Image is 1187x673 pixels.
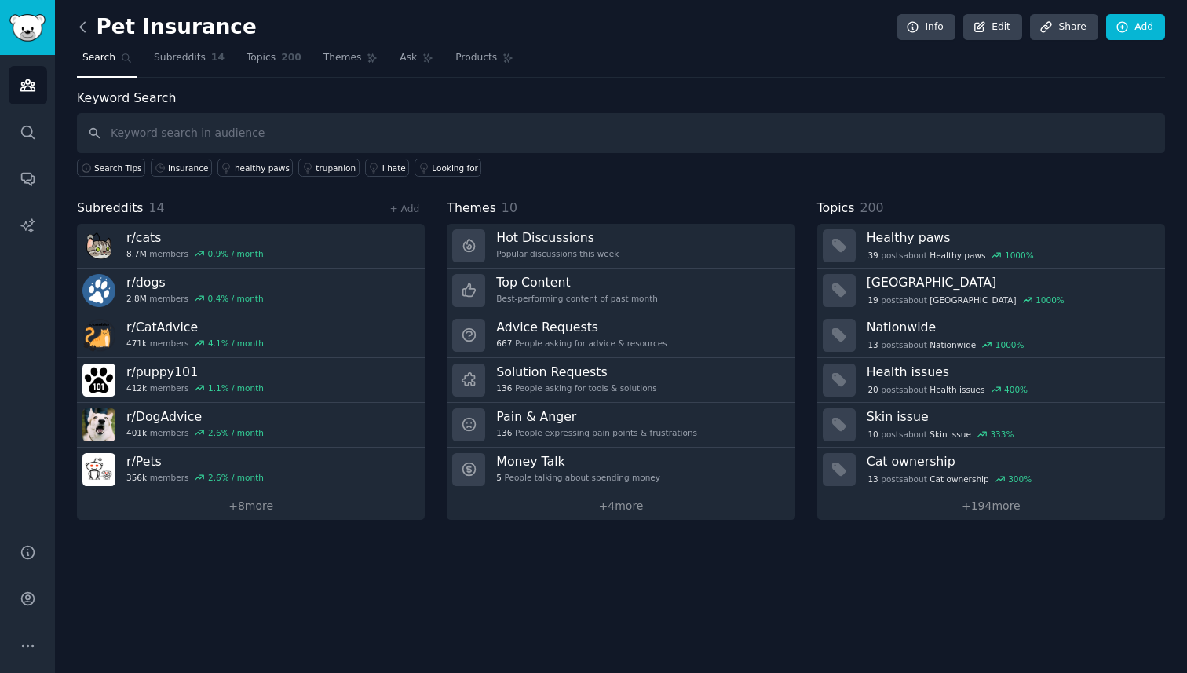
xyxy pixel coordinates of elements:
div: 0.4 % / month [208,293,264,304]
span: 471k [126,338,147,349]
div: post s about [867,293,1066,307]
span: Ask [400,51,417,65]
a: Nationwide13postsaboutNationwide1000% [817,313,1165,358]
a: insurance [151,159,212,177]
span: 136 [496,382,512,393]
div: post s about [867,248,1035,262]
img: Pets [82,453,115,486]
div: 0.9 % / month [208,248,264,259]
span: 14 [211,51,225,65]
a: r/puppy101412kmembers1.1% / month [77,358,425,403]
a: Edit [963,14,1022,41]
a: Money Talk5People talking about spending money [447,448,794,492]
span: 412k [126,382,147,393]
div: 300 % [1008,474,1032,485]
h3: r/ CatAdvice [126,319,264,335]
div: members [126,293,264,304]
div: members [126,472,264,483]
div: insurance [168,163,208,174]
div: healthy paws [235,163,290,174]
div: members [126,338,264,349]
a: Topics200 [241,46,307,78]
a: Themes [318,46,384,78]
a: Skin issue10postsaboutSkin issue333% [817,403,1165,448]
img: dogs [82,274,115,307]
a: Share [1030,14,1098,41]
span: 667 [496,338,512,349]
h3: Cat ownership [867,453,1154,470]
span: Health issues [930,384,984,395]
h3: [GEOGRAPHIC_DATA] [867,274,1154,291]
a: Add [1106,14,1165,41]
a: Advice Requests667People asking for advice & resources [447,313,794,358]
div: Best-performing content of past month [496,293,658,304]
a: + Add [389,203,419,214]
span: 8.7M [126,248,147,259]
div: People asking for advice & resources [496,338,667,349]
a: Healthy paws39postsaboutHealthy paws1000% [817,224,1165,269]
h2: Pet Insurance [77,15,257,40]
a: Products [450,46,519,78]
a: r/Pets356kmembers2.6% / month [77,448,425,492]
a: r/CatAdvice471kmembers4.1% / month [77,313,425,358]
a: r/dogs2.8Mmembers0.4% / month [77,269,425,313]
a: Info [897,14,955,41]
span: Search [82,51,115,65]
span: Topics [247,51,276,65]
a: Ask [394,46,439,78]
span: Subreddits [154,51,206,65]
a: Search [77,46,137,78]
div: post s about [867,382,1029,397]
span: 2.8M [126,293,147,304]
a: [GEOGRAPHIC_DATA]19postsabout[GEOGRAPHIC_DATA]1000% [817,269,1165,313]
span: 5 [496,472,502,483]
img: CatAdvice [82,319,115,352]
div: trupanion [316,163,356,174]
a: Solution Requests136People asking for tools & solutions [447,358,794,403]
div: post s about [867,472,1033,486]
a: I hate [365,159,410,177]
img: cats [82,229,115,262]
input: Keyword search in audience [77,113,1165,153]
a: Health issues20postsaboutHealth issues400% [817,358,1165,403]
div: I hate [382,163,406,174]
div: People expressing pain points & frustrations [496,427,697,438]
h3: Pain & Anger [496,408,697,425]
span: Products [455,51,497,65]
span: 356k [126,472,147,483]
span: Skin issue [930,429,971,440]
div: 2.6 % / month [208,472,264,483]
a: r/cats8.7Mmembers0.9% / month [77,224,425,269]
h3: r/ dogs [126,274,264,291]
div: post s about [867,427,1016,441]
div: 1.1 % / month [208,382,264,393]
div: People talking about spending money [496,472,660,483]
img: puppy101 [82,364,115,397]
span: 14 [149,200,165,215]
h3: Hot Discussions [496,229,619,246]
img: DogAdvice [82,408,115,441]
img: GummySearch logo [9,14,46,42]
span: 401k [126,427,147,438]
span: Subreddits [77,199,144,218]
span: 10 [502,200,517,215]
a: r/DogAdvice401kmembers2.6% / month [77,403,425,448]
a: Pain & Anger136People expressing pain points & frustrations [447,403,794,448]
span: Cat ownership [930,474,988,485]
button: Search Tips [77,159,145,177]
a: Looking for [415,159,481,177]
div: 333 % [990,429,1014,440]
span: 19 [867,294,878,305]
span: 39 [867,250,878,261]
div: Looking for [432,163,478,174]
div: 2.6 % / month [208,427,264,438]
span: 200 [860,200,883,215]
a: Hot DiscussionsPopular discussions this week [447,224,794,269]
h3: Healthy paws [867,229,1154,246]
div: 1000 % [995,339,1024,350]
a: Top ContentBest-performing content of past month [447,269,794,313]
div: post s about [867,338,1026,352]
div: members [126,382,264,393]
div: members [126,427,264,438]
span: Themes [447,199,496,218]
